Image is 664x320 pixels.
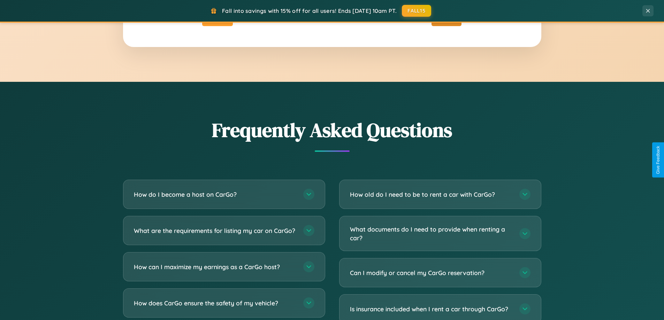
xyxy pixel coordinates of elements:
[350,305,512,313] h3: Is insurance included when I rent a car through CarGo?
[134,226,296,235] h3: What are the requirements for listing my car on CarGo?
[350,225,512,242] h3: What documents do I need to provide when renting a car?
[134,299,296,307] h3: How does CarGo ensure the safety of my vehicle?
[350,190,512,199] h3: How old do I need to be to rent a car with CarGo?
[402,5,431,17] button: FALL15
[656,146,661,174] div: Give Feedback
[350,268,512,277] h3: Can I modify or cancel my CarGo reservation?
[222,7,397,14] span: Fall into savings with 15% off for all users! Ends [DATE] 10am PT.
[123,117,541,143] h2: Frequently Asked Questions
[134,190,296,199] h3: How do I become a host on CarGo?
[134,263,296,271] h3: How can I maximize my earnings as a CarGo host?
